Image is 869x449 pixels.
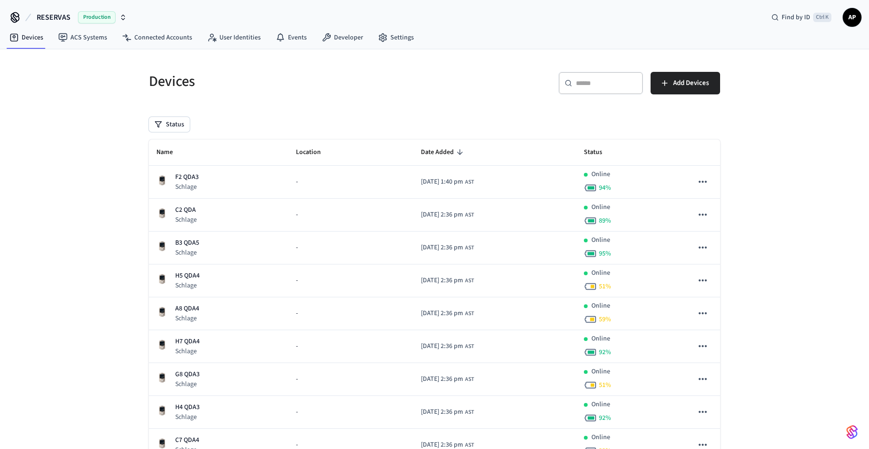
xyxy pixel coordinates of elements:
[421,243,474,253] div: America/Santo_Domingo
[843,8,861,27] button: AP
[465,375,474,384] span: AST
[813,13,831,22] span: Ctrl K
[465,408,474,417] span: AST
[591,268,610,278] p: Online
[465,310,474,318] span: AST
[156,175,168,186] img: Schlage Sense Smart Deadbolt with Camelot Trim, Front
[421,210,463,220] span: [DATE] 2:36 pm
[156,438,168,449] img: Schlage Sense Smart Deadbolt with Camelot Trim, Front
[591,433,610,442] p: Online
[175,370,200,379] p: G8 QDA3
[296,341,298,351] span: -
[421,276,463,286] span: [DATE] 2:36 pm
[421,407,474,417] div: America/Santo_Domingo
[78,11,116,23] span: Production
[175,314,199,323] p: Schlage
[175,205,197,215] p: C2 QDA
[51,29,115,46] a: ACS Systems
[175,347,200,356] p: Schlage
[591,170,610,179] p: Online
[421,341,474,351] div: America/Santo_Domingo
[844,9,861,26] span: AP
[465,178,474,186] span: AST
[421,407,463,417] span: [DATE] 2:36 pm
[156,145,185,160] span: Name
[156,306,168,317] img: Schlage Sense Smart Deadbolt with Camelot Trim, Front
[175,281,200,290] p: Schlage
[371,29,421,46] a: Settings
[156,405,168,416] img: Schlage Sense Smart Deadbolt with Camelot Trim, Front
[421,243,463,253] span: [DATE] 2:36 pm
[673,77,709,89] span: Add Devices
[2,29,51,46] a: Devices
[175,248,199,257] p: Schlage
[200,29,268,46] a: User Identities
[175,172,199,182] p: F2 QDA3
[175,304,199,314] p: A8 QDA4
[296,210,298,220] span: -
[465,342,474,351] span: AST
[149,117,190,132] button: Status
[156,372,168,383] img: Schlage Sense Smart Deadbolt with Camelot Trim, Front
[591,301,610,311] p: Online
[591,400,610,410] p: Online
[421,145,466,160] span: Date Added
[175,403,200,412] p: H4 QDA3
[782,13,810,22] span: Find by ID
[421,276,474,286] div: America/Santo_Domingo
[175,238,199,248] p: B3 QDA5
[175,337,200,347] p: H7 QDA4
[296,309,298,318] span: -
[156,240,168,252] img: Schlage Sense Smart Deadbolt with Camelot Trim, Front
[175,271,200,281] p: H5 QDA4
[599,315,611,324] span: 59 %
[156,339,168,350] img: Schlage Sense Smart Deadbolt with Camelot Trim, Front
[465,277,474,285] span: AST
[591,367,610,377] p: Online
[37,12,70,23] span: RESERVAS
[115,29,200,46] a: Connected Accounts
[421,177,463,187] span: [DATE] 1:40 pm
[296,243,298,253] span: -
[599,413,611,423] span: 92 %
[296,407,298,417] span: -
[175,182,199,192] p: Schlage
[591,334,610,344] p: Online
[584,145,614,160] span: Status
[599,282,611,291] span: 51 %
[175,435,199,445] p: C7 QDA4
[296,374,298,384] span: -
[465,211,474,219] span: AST
[599,380,611,390] span: 51 %
[156,273,168,285] img: Schlage Sense Smart Deadbolt with Camelot Trim, Front
[599,183,611,193] span: 94 %
[421,309,463,318] span: [DATE] 2:36 pm
[421,177,474,187] div: America/Santo_Domingo
[591,235,610,245] p: Online
[421,210,474,220] div: America/Santo_Domingo
[296,177,298,187] span: -
[599,216,611,225] span: 89 %
[764,9,839,26] div: Find by IDCtrl K
[599,249,611,258] span: 95 %
[296,145,333,160] span: Location
[465,244,474,252] span: AST
[599,348,611,357] span: 92 %
[591,202,610,212] p: Online
[149,72,429,91] h5: Devices
[421,374,474,384] div: America/Santo_Domingo
[846,425,858,440] img: SeamLogoGradient.69752ec5.svg
[421,341,463,351] span: [DATE] 2:36 pm
[421,374,463,384] span: [DATE] 2:36 pm
[421,309,474,318] div: America/Santo_Domingo
[651,72,720,94] button: Add Devices
[175,379,200,389] p: Schlage
[175,215,197,224] p: Schlage
[175,412,200,422] p: Schlage
[156,208,168,219] img: Schlage Sense Smart Deadbolt with Camelot Trim, Front
[268,29,314,46] a: Events
[314,29,371,46] a: Developer
[296,276,298,286] span: -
